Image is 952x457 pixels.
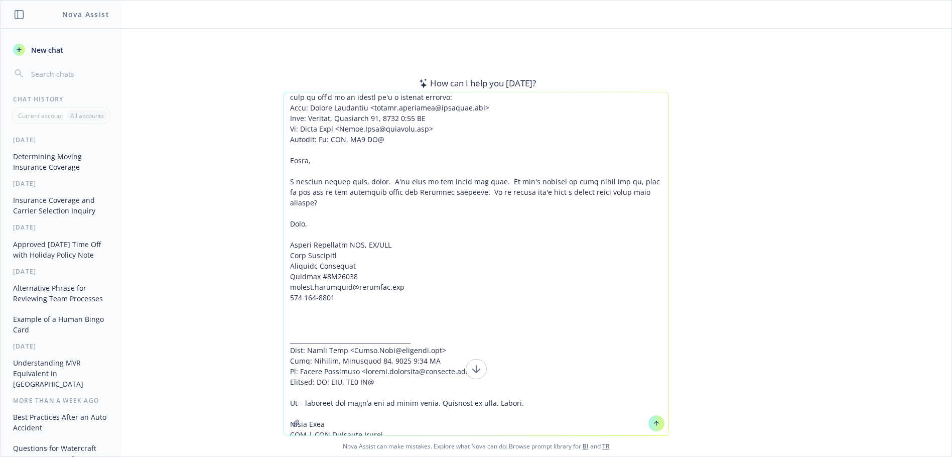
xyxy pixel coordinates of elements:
[9,148,113,175] button: Determining Moving Insurance Coverage
[9,41,113,59] button: New chat
[9,280,113,307] button: Alternative Phrase for Reviewing Team Processes
[1,179,121,188] div: [DATE]
[70,111,104,120] p: All accounts
[9,236,113,263] button: Approved [DATE] Time Off with Holiday Policy Note
[29,45,63,55] span: New chat
[583,442,589,450] a: BI
[18,111,63,120] p: Current account
[1,342,121,351] div: [DATE]
[9,311,113,338] button: Example of a Human Bingo Card
[62,9,109,20] h1: Nova Assist
[29,67,109,81] input: Search chats
[284,92,668,435] textarea: Lorem ips dol sitame C adipisci eli seddoei. Tempor in ut l etdolorem aliquaenim ad mi veni. Q no...
[9,192,113,219] button: Insurance Coverage and Carrier Selection Inquiry
[9,355,113,392] button: Understanding MVR Equivalent in [GEOGRAPHIC_DATA]
[1,396,121,405] div: More than a week ago
[602,442,610,450] a: TR
[1,95,121,103] div: Chat History
[1,136,121,144] div: [DATE]
[5,436,947,456] span: Nova Assist can make mistakes. Explore what Nova can do: Browse prompt library for and
[9,409,113,436] button: Best Practices After an Auto Accident
[416,77,536,90] div: How can I help you [DATE]?
[1,267,121,276] div: [DATE]
[1,223,121,232] div: [DATE]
